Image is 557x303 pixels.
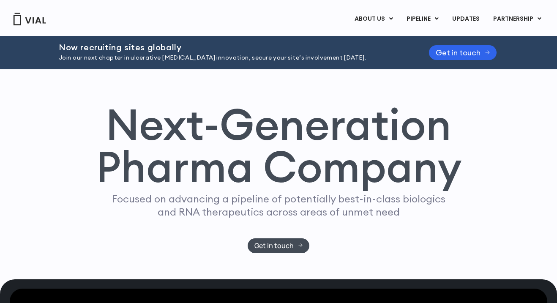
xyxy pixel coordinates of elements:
[108,192,449,218] p: Focused on advancing a pipeline of potentially best-in-class biologics and RNA therapeutics acros...
[445,12,486,26] a: UPDATES
[96,103,461,188] h1: Next-Generation Pharma Company
[254,243,294,249] span: Get in touch
[59,53,408,63] p: Join our next chapter in ulcerative [MEDICAL_DATA] innovation, secure your site’s involvement [DA...
[59,43,408,52] h2: Now recruiting sites globally
[486,12,548,26] a: PARTNERSHIPMenu Toggle
[248,238,310,253] a: Get in touch
[13,13,46,25] img: Vial Logo
[400,12,445,26] a: PIPELINEMenu Toggle
[348,12,399,26] a: ABOUT USMenu Toggle
[436,49,481,56] span: Get in touch
[429,45,497,60] a: Get in touch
